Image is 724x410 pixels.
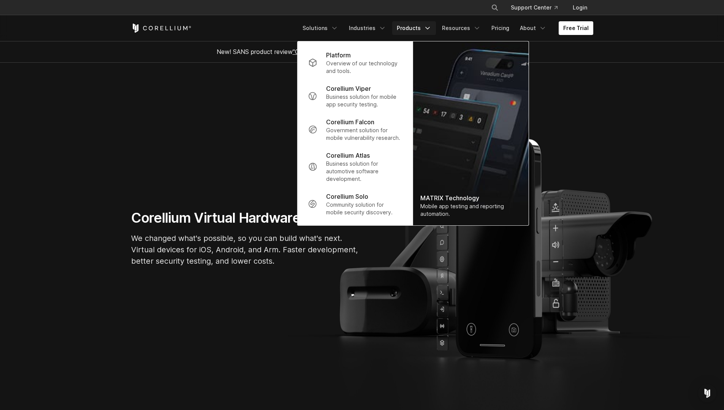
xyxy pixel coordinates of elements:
[698,384,716,402] div: Open Intercom Messenger
[326,201,402,216] p: Community solution for mobile security discovery.
[392,21,436,35] a: Products
[302,113,408,146] a: Corellium Falcon Government solution for mobile vulnerability research.
[559,21,593,35] a: Free Trial
[326,60,402,75] p: Overview of our technology and tools.
[298,21,593,35] div: Navigation Menu
[326,93,402,108] p: Business solution for mobile app security testing.
[326,151,370,160] p: Corellium Atlas
[302,46,408,79] a: Platform Overview of our technology and tools.
[298,21,343,35] a: Solutions
[217,48,508,55] span: New! SANS product review now available.
[437,21,485,35] a: Resources
[482,1,593,14] div: Navigation Menu
[131,233,359,267] p: We changed what's possible, so you can build what's next. Virtual devices for iOS, Android, and A...
[131,24,192,33] a: Corellium Home
[131,209,359,226] h1: Corellium Virtual Hardware
[326,160,402,183] p: Business solution for automotive software development.
[302,79,408,113] a: Corellium Viper Business solution for mobile app security testing.
[326,117,374,127] p: Corellium Falcon
[515,21,551,35] a: About
[488,1,502,14] button: Search
[326,192,368,201] p: Corellium Solo
[413,41,528,225] a: MATRIX Technology Mobile app testing and reporting automation.
[413,41,528,225] img: Matrix_WebNav_1x
[344,21,391,35] a: Industries
[326,84,371,93] p: Corellium Viper
[420,193,521,203] div: MATRIX Technology
[326,51,351,60] p: Platform
[567,1,593,14] a: Login
[302,187,408,221] a: Corellium Solo Community solution for mobile security discovery.
[505,1,564,14] a: Support Center
[302,146,408,187] a: Corellium Atlas Business solution for automotive software development.
[420,203,521,218] div: Mobile app testing and reporting automation.
[293,48,468,55] a: "Collaborative Mobile App Security Development and Analysis"
[326,127,402,142] p: Government solution for mobile vulnerability research.
[487,21,514,35] a: Pricing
